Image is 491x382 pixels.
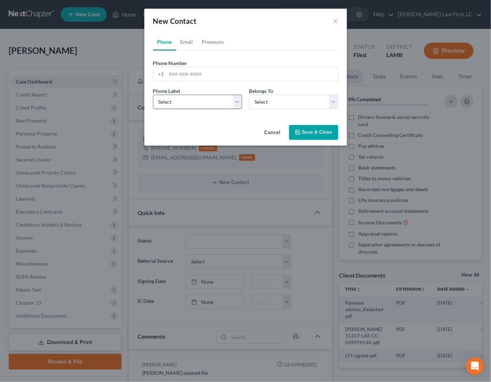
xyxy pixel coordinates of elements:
[249,88,274,94] span: Belongs To
[259,126,286,140] button: Cancel
[167,67,338,81] input: ###-###-####
[466,357,484,375] div: Open Intercom Messenger
[153,33,176,51] a: Phone
[333,17,338,25] button: ×
[198,33,228,51] a: Pronouns
[153,67,167,81] div: +1
[176,33,198,51] a: Email
[153,88,181,94] span: Phone Label
[289,125,338,140] button: Save & Close
[153,60,187,66] span: Phone Number
[153,17,197,25] span: New Contact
